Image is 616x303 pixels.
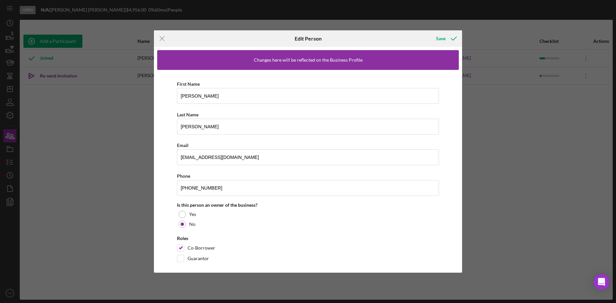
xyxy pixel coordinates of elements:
[188,245,215,251] label: Co-Borrower
[177,236,439,241] div: Roles
[177,173,190,179] label: Phone
[436,32,446,45] div: Save
[188,255,209,262] label: Guarantor
[254,57,363,63] div: Changes here will be reflected on the Business Profile
[189,212,196,217] label: Yes
[189,222,195,227] label: No
[177,202,439,208] div: Is this person an owner of the business?
[594,274,609,290] div: Open Intercom Messenger
[429,32,462,45] button: Save
[177,112,198,117] label: Last Name
[177,142,189,148] label: Email
[295,36,322,42] h6: Edit Person
[177,81,200,87] label: First Name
